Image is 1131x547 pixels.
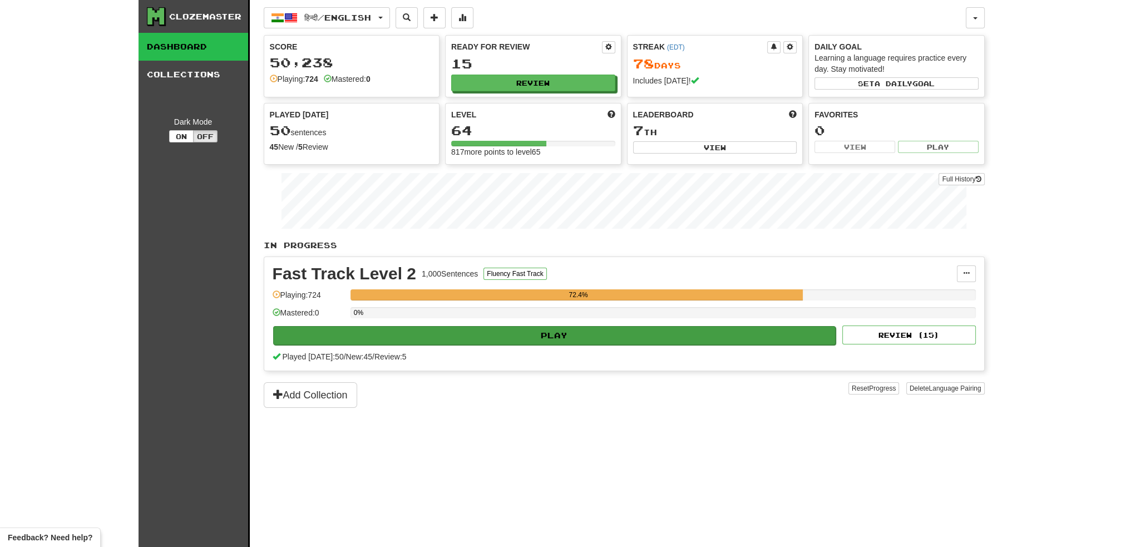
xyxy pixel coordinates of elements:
button: Review [451,75,615,91]
a: Collections [139,61,248,88]
div: Learning a language requires practice every day. Stay motivated! [814,52,979,75]
div: Score [270,41,434,52]
div: Clozemaster [169,11,241,22]
button: More stats [451,7,473,28]
strong: 45 [270,142,279,151]
span: Played [DATE]: 50 [282,352,343,361]
span: Open feedback widget [8,532,92,543]
span: a daily [875,80,912,87]
a: Full History [939,173,984,185]
span: Level [451,109,476,120]
span: Score more points to level up [608,109,615,120]
span: / [344,352,346,361]
button: On [169,130,194,142]
div: Dark Mode [147,116,240,127]
div: 50,238 [270,56,434,70]
p: In Progress [264,240,985,251]
div: 817 more points to level 65 [451,146,615,157]
div: 72.4% [354,289,803,300]
button: Search sentences [396,7,418,28]
span: Progress [869,385,896,392]
button: Off [193,130,218,142]
button: View [814,141,895,153]
button: हिन्दी/English [264,7,390,28]
div: Favorites [814,109,979,120]
span: This week in points, UTC [789,109,797,120]
div: New / Review [270,141,434,152]
div: th [633,124,797,138]
strong: 5 [298,142,303,151]
span: हिन्दी / English [304,13,371,22]
div: Includes [DATE]! [633,75,797,86]
button: Play [898,141,979,153]
div: Fast Track Level 2 [273,265,417,282]
span: Review: 5 [374,352,407,361]
span: New: 45 [346,352,372,361]
span: 50 [270,122,291,138]
button: Review (15) [842,326,976,344]
strong: 724 [305,75,318,83]
div: sentences [270,124,434,138]
div: Mastered: 0 [273,307,345,326]
div: Day s [633,57,797,71]
button: DeleteLanguage Pairing [906,382,985,395]
strong: 0 [366,75,371,83]
span: Language Pairing [928,385,981,392]
div: Playing: [270,73,318,85]
button: Play [273,326,836,345]
div: 64 [451,124,615,137]
span: Played [DATE] [270,109,329,120]
span: Leaderboard [633,109,694,120]
button: Fluency Fast Track [483,268,546,280]
span: / [372,352,374,361]
div: Mastered: [324,73,371,85]
div: Playing: 724 [273,289,345,308]
a: (EDT) [667,43,685,51]
div: 15 [451,57,615,71]
button: ResetProgress [848,382,899,395]
div: Daily Goal [814,41,979,52]
span: 7 [633,122,644,138]
div: 0 [814,124,979,137]
div: Streak [633,41,768,52]
div: 1,000 Sentences [422,268,478,279]
a: Dashboard [139,33,248,61]
button: View [633,141,797,154]
button: Add Collection [264,382,357,408]
button: Add sentence to collection [423,7,446,28]
div: Ready for Review [451,41,602,52]
button: Seta dailygoal [814,77,979,90]
span: 78 [633,56,654,71]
